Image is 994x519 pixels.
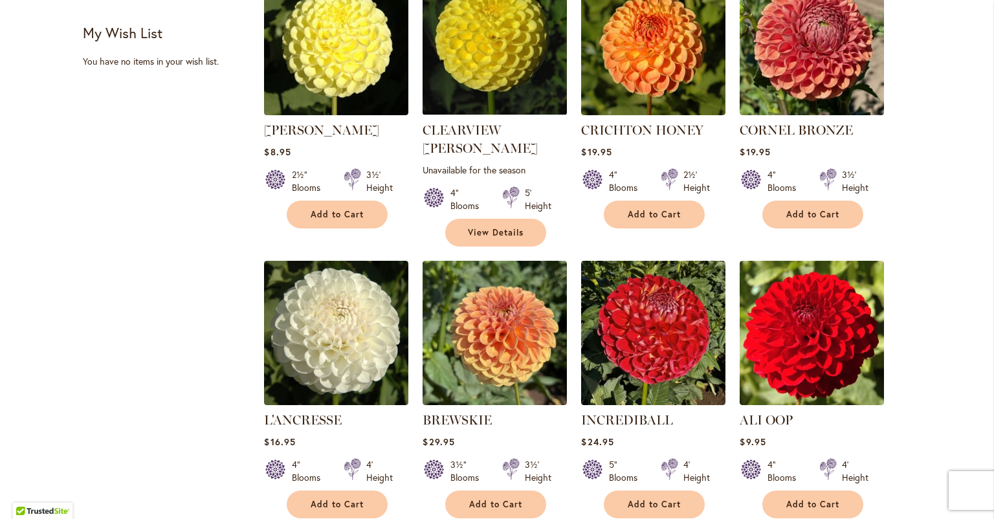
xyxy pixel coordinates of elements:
button: Add to Cart [445,491,546,518]
a: ALI OOP [740,395,884,408]
div: 5' Height [525,186,551,212]
span: Add to Cart [311,209,364,220]
div: 3½' Height [366,168,393,194]
a: CLEARVIEW DANIEL [423,105,567,118]
span: $8.95 [264,146,291,158]
div: 3½' Height [525,458,551,484]
img: Incrediball [581,261,725,405]
span: Add to Cart [786,499,839,510]
a: L'ANCRESSE [264,395,408,408]
button: Add to Cart [762,491,863,518]
button: Add to Cart [287,491,388,518]
img: BREWSKIE [423,261,567,405]
div: 2½' Height [683,168,710,194]
div: 4" Blooms [292,458,328,484]
span: $19.95 [581,146,612,158]
a: ALI OOP [740,412,793,428]
div: You have no items in your wish list. [83,55,256,68]
div: 5" Blooms [609,458,645,484]
span: Add to Cart [628,209,681,220]
button: Add to Cart [762,201,863,228]
a: L'ANCRESSE [264,412,342,428]
a: NETTIE [264,105,408,118]
a: CRICHTON HONEY [581,122,703,138]
a: CORNEL BRONZE [740,122,853,138]
button: Add to Cart [604,201,705,228]
div: 4' Height [366,458,393,484]
div: 4" Blooms [768,458,804,484]
span: $29.95 [423,436,454,448]
a: INCREDIBALL [581,412,673,428]
a: View Details [445,219,546,247]
div: 2½" Blooms [292,168,328,194]
span: $16.95 [264,436,295,448]
strong: My Wish List [83,23,162,42]
div: 4" Blooms [768,168,804,194]
span: $19.95 [740,146,770,158]
div: 3½' Height [842,168,868,194]
div: 4' Height [683,458,710,484]
button: Add to Cart [287,201,388,228]
span: Add to Cart [786,209,839,220]
iframe: Launch Accessibility Center [10,473,46,509]
span: Add to Cart [469,499,522,510]
div: 4" Blooms [609,168,645,194]
a: BREWSKIE [423,395,567,408]
div: 3½" Blooms [450,458,487,484]
span: $24.95 [581,436,613,448]
a: CRICHTON HONEY [581,105,725,118]
a: BREWSKIE [423,412,492,428]
a: Incrediball [581,395,725,408]
button: Add to Cart [604,491,705,518]
a: [PERSON_NAME] [264,122,379,138]
p: Unavailable for the season [423,164,567,176]
span: View Details [468,227,524,238]
img: L'ANCRESSE [264,261,408,405]
span: $9.95 [740,436,766,448]
a: CORNEL BRONZE [740,105,884,118]
span: Add to Cart [628,499,681,510]
div: 4' Height [842,458,868,484]
img: ALI OOP [740,261,884,405]
span: Add to Cart [311,499,364,510]
div: 4" Blooms [450,186,487,212]
a: CLEARVIEW [PERSON_NAME] [423,122,538,156]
